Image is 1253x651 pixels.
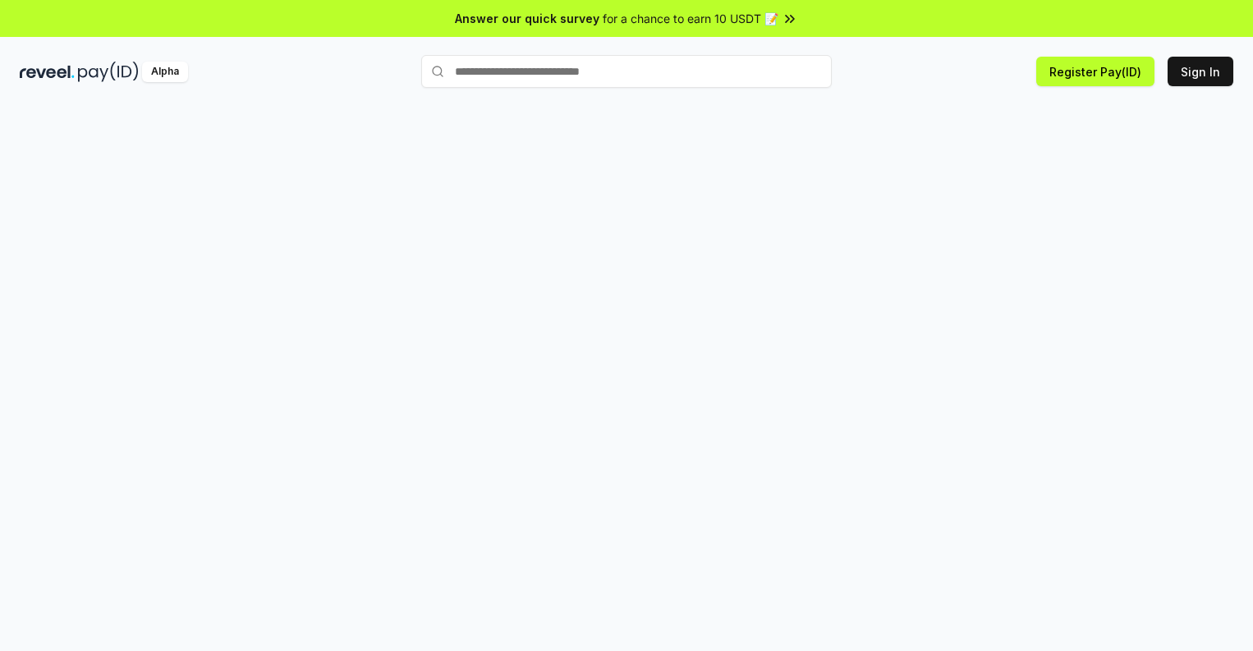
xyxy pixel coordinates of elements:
[142,62,188,82] div: Alpha
[1036,57,1154,86] button: Register Pay(ID)
[78,62,139,82] img: pay_id
[20,62,75,82] img: reveel_dark
[1168,57,1233,86] button: Sign In
[455,10,599,27] span: Answer our quick survey
[603,10,778,27] span: for a chance to earn 10 USDT 📝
